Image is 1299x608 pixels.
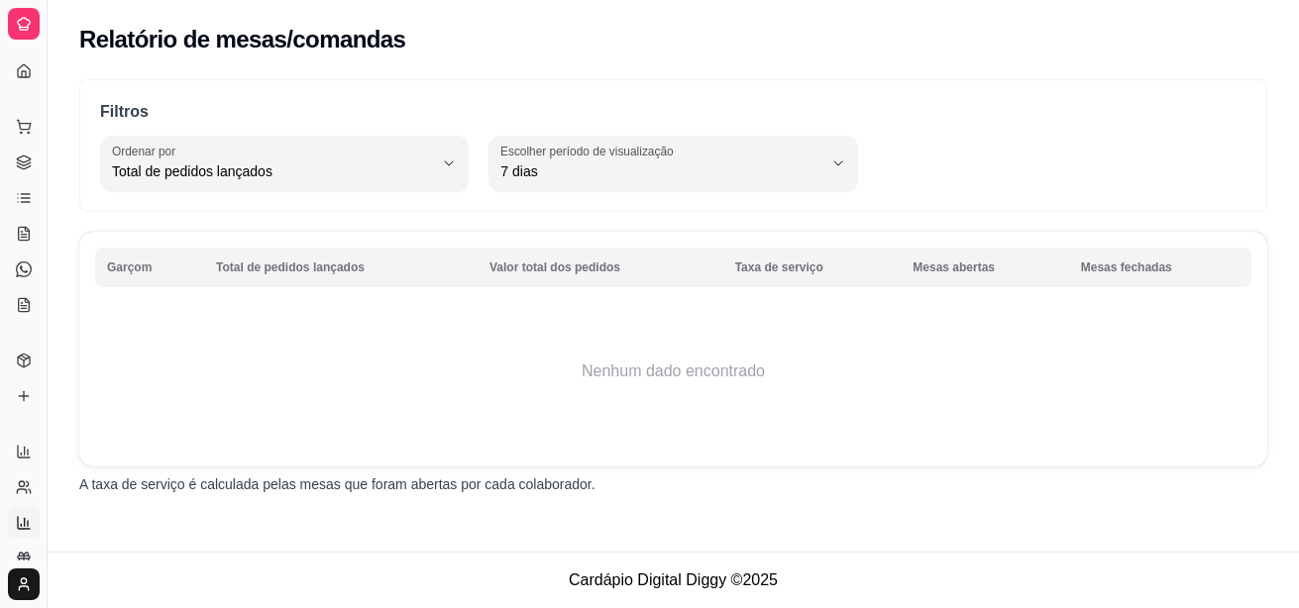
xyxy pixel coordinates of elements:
[112,143,182,159] label: Ordenar por
[100,100,1246,124] p: Filtros
[500,161,821,181] span: 7 dias
[500,143,680,159] label: Escolher período de visualização
[204,248,478,287] th: Total de pedidos lançados
[901,248,1068,287] th: Mesas abertas
[100,136,469,191] button: Ordenar porTotal de pedidos lançados
[79,24,405,55] h2: Relatório de mesas/comandas
[723,248,902,287] th: Taxa de serviço
[1069,248,1251,287] th: Mesas fechadas
[112,161,433,181] span: Total de pedidos lançados
[95,248,204,287] th: Garçom
[79,474,1267,494] p: A taxa de serviço é calculada pelas mesas que foram abertas por cada colaborador.
[478,248,723,287] th: Valor total dos pedidos
[95,292,1251,451] td: Nenhum dado encontrado
[48,552,1299,608] footer: Cardápio Digital Diggy © 2025
[488,136,857,191] button: Escolher período de visualização7 dias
